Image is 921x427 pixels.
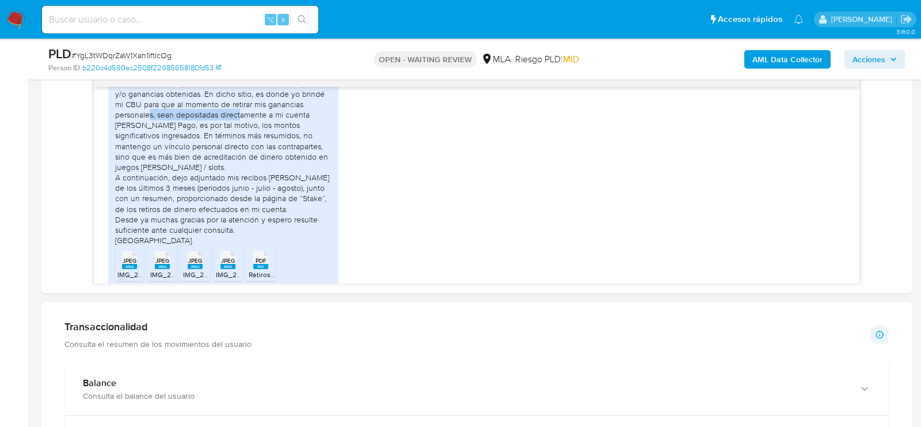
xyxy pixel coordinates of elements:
span: Retiros de cuenta Stake.pdf [249,270,334,279]
span: # YgL3tWDqrZaW1Xan1iftlcOg [71,50,172,61]
b: AML Data Collector [752,50,823,69]
p: lourdes.morinigo@mercadolibre.com [831,14,896,25]
input: Buscar usuario o caso... [42,12,318,27]
button: Acciones [844,50,905,69]
span: ⌥ [266,14,275,25]
div: Hola, buenas tardes, por medio de la presente paso a detallar lo siguiente: FUPET SERVICIOS DE PA... [115,47,332,246]
b: PLD [48,44,71,63]
div: MLA [481,53,511,66]
span: JPEG [188,257,202,264]
span: IMG_2148.jpeg [150,270,197,279]
span: 3.160.0 [896,27,915,36]
a: Notificaciones [794,14,804,24]
span: JPEG [155,257,169,264]
button: AML Data Collector [744,50,831,69]
p: OPEN - WAITING REVIEW [374,51,477,67]
span: Accesos rápidos [718,13,782,25]
a: b220c4d590ac2508f22985658180fd53 [82,63,221,73]
button: search-icon [290,12,314,28]
span: IMG_2147.jpeg [117,270,163,279]
span: PDF [256,257,267,264]
span: s [281,14,285,25]
span: Acciones [853,50,885,69]
b: Person ID [48,63,80,73]
span: IMG_2149.jpeg [183,270,230,279]
span: JPEG [221,257,235,264]
a: Salir [900,13,912,25]
span: JPEG [123,257,136,264]
span: MID [563,52,579,66]
span: IMG_2150.jpeg [216,270,262,279]
span: Riesgo PLD: [515,53,579,66]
